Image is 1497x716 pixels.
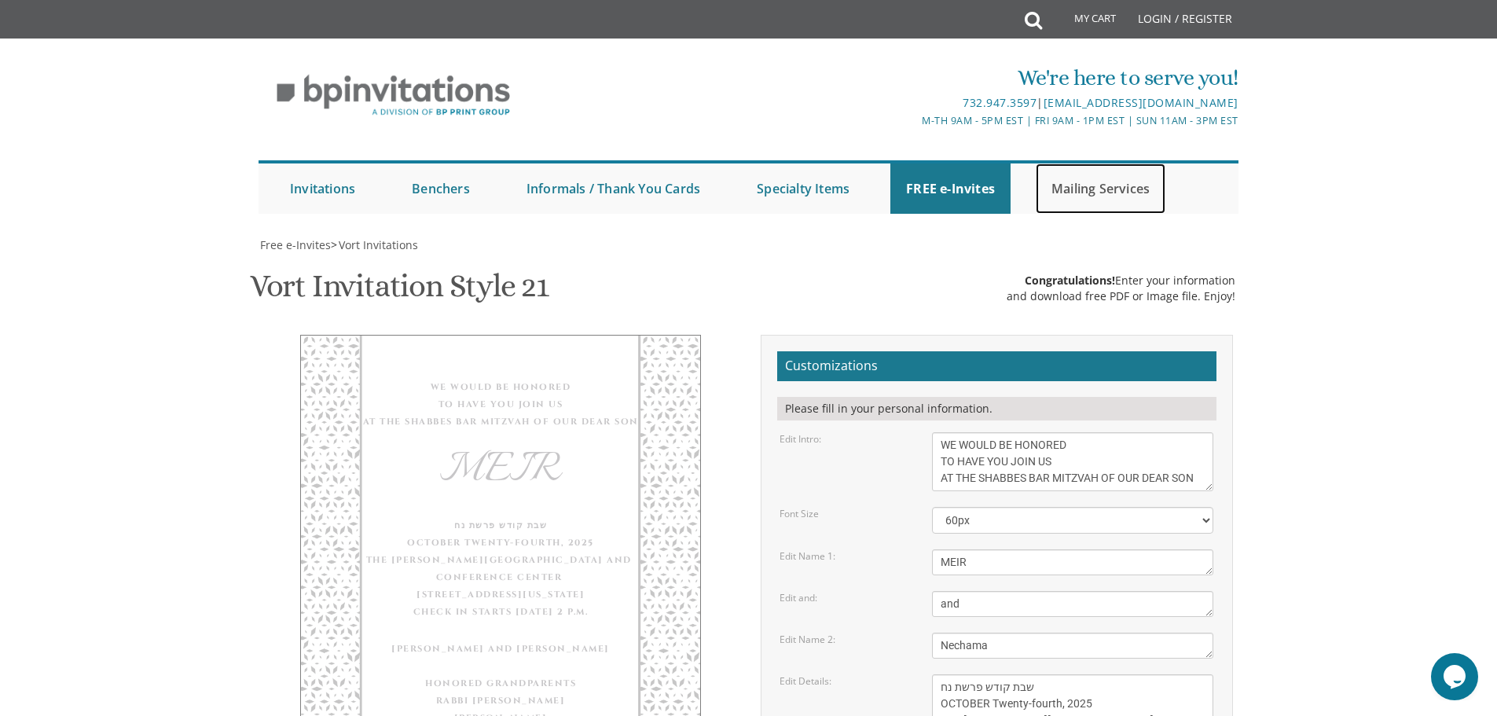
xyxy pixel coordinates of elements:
[1036,163,1165,214] a: Mailing Services
[332,379,669,431] div: WE WOULD BE HONORED TO HAVE YOU JOIN US AT THE SHABBES BAR MITZVAH OF OUR DEAR SON
[741,163,865,214] a: Specialty Items
[339,237,418,252] span: Vort Invitations
[260,237,331,252] span: Free e-Invites
[777,351,1216,381] h2: Customizations
[396,163,486,214] a: Benchers
[331,237,418,252] span: >
[1431,653,1481,700] iframe: chat widget
[780,591,817,604] label: Edit and:
[932,549,1213,575] textarea: [PERSON_NAME]
[780,507,819,520] label: Font Size
[586,94,1238,112] div: |
[259,63,528,128] img: BP Invitation Loft
[780,633,835,646] label: Edit Name 2:
[586,112,1238,129] div: M-Th 9am - 5pm EST | Fri 9am - 1pm EST | Sun 11am - 3pm EST
[932,591,1213,617] textarea: and
[332,517,669,621] div: שבת קודש פרשת נח OCTOBER Twenty-fourth, 2025 THE [PERSON_NAME][GEOGRAPHIC_DATA] AND CONFERENCE CE...
[586,62,1238,94] div: We're here to serve you!
[1007,288,1235,304] div: and download free PDF or Image file. Enjoy!
[1007,273,1235,288] div: Enter your information
[780,549,835,563] label: Edit Name 1:
[932,633,1213,659] textarea: Nechama
[337,237,418,252] a: Vort Invitations
[511,163,716,214] a: Informals / Thank You Cards
[890,163,1011,214] a: FREE e-Invites
[1025,273,1115,288] span: Congratulations!
[780,432,821,446] label: Edit Intro:
[932,432,1213,491] textarea: With gratitude to Hashem We would like to invite you to The vort of our children
[1044,95,1238,110] a: [EMAIL_ADDRESS][DOMAIN_NAME]
[1040,2,1127,41] a: My Cart
[780,674,831,688] label: Edit Details:
[274,163,371,214] a: Invitations
[963,95,1037,110] a: 732.947.3597
[332,462,669,479] div: MEIR
[250,269,549,315] h1: Vort Invitation Style 21
[259,237,331,252] a: Free e-Invites
[777,397,1216,420] div: Please fill in your personal information.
